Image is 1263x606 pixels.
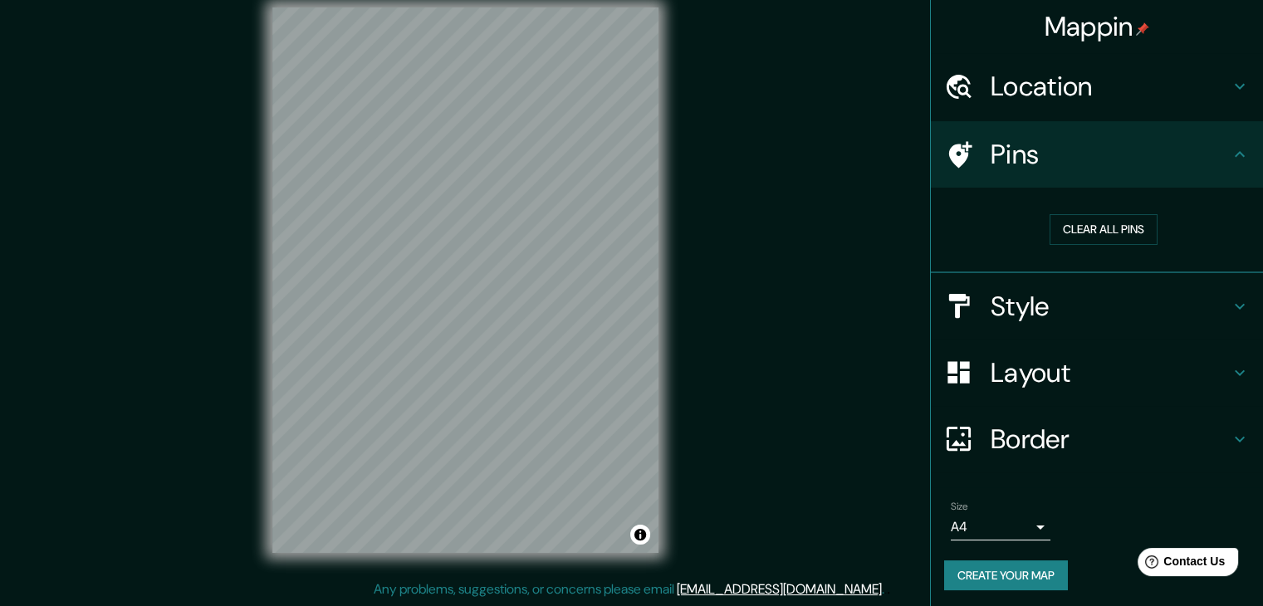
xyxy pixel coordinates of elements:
[944,560,1068,591] button: Create your map
[374,579,884,599] p: Any problems, suggestions, or concerns please email .
[884,579,887,599] div: .
[991,138,1230,171] h4: Pins
[630,525,650,545] button: Toggle attribution
[1045,10,1150,43] h4: Mappin
[677,580,882,598] a: [EMAIL_ADDRESS][DOMAIN_NAME]
[991,70,1230,103] h4: Location
[991,423,1230,456] h4: Border
[931,121,1263,188] div: Pins
[1050,214,1158,245] button: Clear all pins
[887,579,890,599] div: .
[991,356,1230,389] h4: Layout
[272,7,658,553] canvas: Map
[931,53,1263,120] div: Location
[931,406,1263,472] div: Border
[951,514,1050,540] div: A4
[951,499,968,513] label: Size
[1115,541,1245,588] iframe: Help widget launcher
[1136,22,1149,36] img: pin-icon.png
[931,340,1263,406] div: Layout
[991,290,1230,323] h4: Style
[931,273,1263,340] div: Style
